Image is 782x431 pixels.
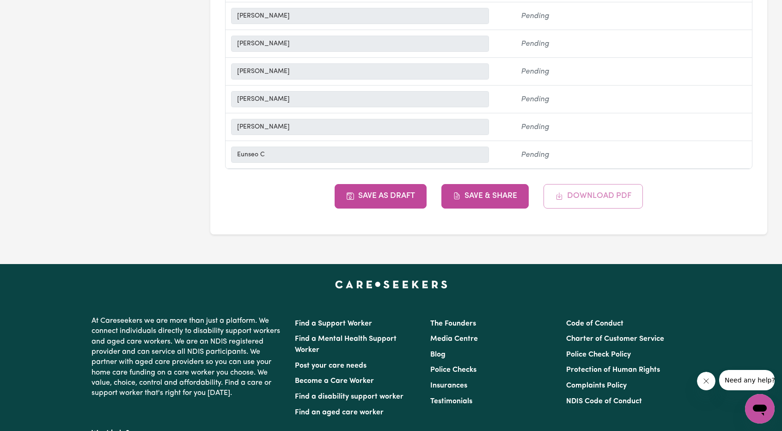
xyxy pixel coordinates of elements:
[566,351,631,358] a: Police Check Policy
[521,122,549,133] span: Pending
[441,184,529,208] button: Save & Share
[566,382,627,389] a: Complaints Policy
[335,184,427,208] button: Save as Draft
[295,393,403,400] a: Find a disability support worker
[697,372,715,390] iframe: Close message
[430,398,472,405] a: Testimonials
[521,94,549,105] span: Pending
[566,320,623,327] a: Code of Conduct
[6,6,56,14] span: Need any help?
[566,335,664,343] a: Charter of Customer Service
[430,335,478,343] a: Media Centre
[335,281,447,288] a: Careseekers home page
[566,366,660,374] a: Protection of Human Rights
[92,312,284,402] p: At Careseekers we are more than just a platform. We connect individuals directly to disability su...
[719,370,775,390] iframe: Message from company
[295,320,372,327] a: Find a Support Worker
[521,38,549,49] span: Pending
[295,362,367,369] a: Post your care needs
[521,149,549,160] span: Pending
[430,382,467,389] a: Insurances
[295,377,374,385] a: Become a Care Worker
[566,398,642,405] a: NDIS Code of Conduct
[295,409,384,416] a: Find an aged care worker
[521,11,549,22] span: Pending
[430,320,476,327] a: The Founders
[430,351,446,358] a: Blog
[745,394,775,424] iframe: Button to launch messaging window
[295,335,397,354] a: Find a Mental Health Support Worker
[521,66,549,77] span: Pending
[430,366,477,374] a: Police Checks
